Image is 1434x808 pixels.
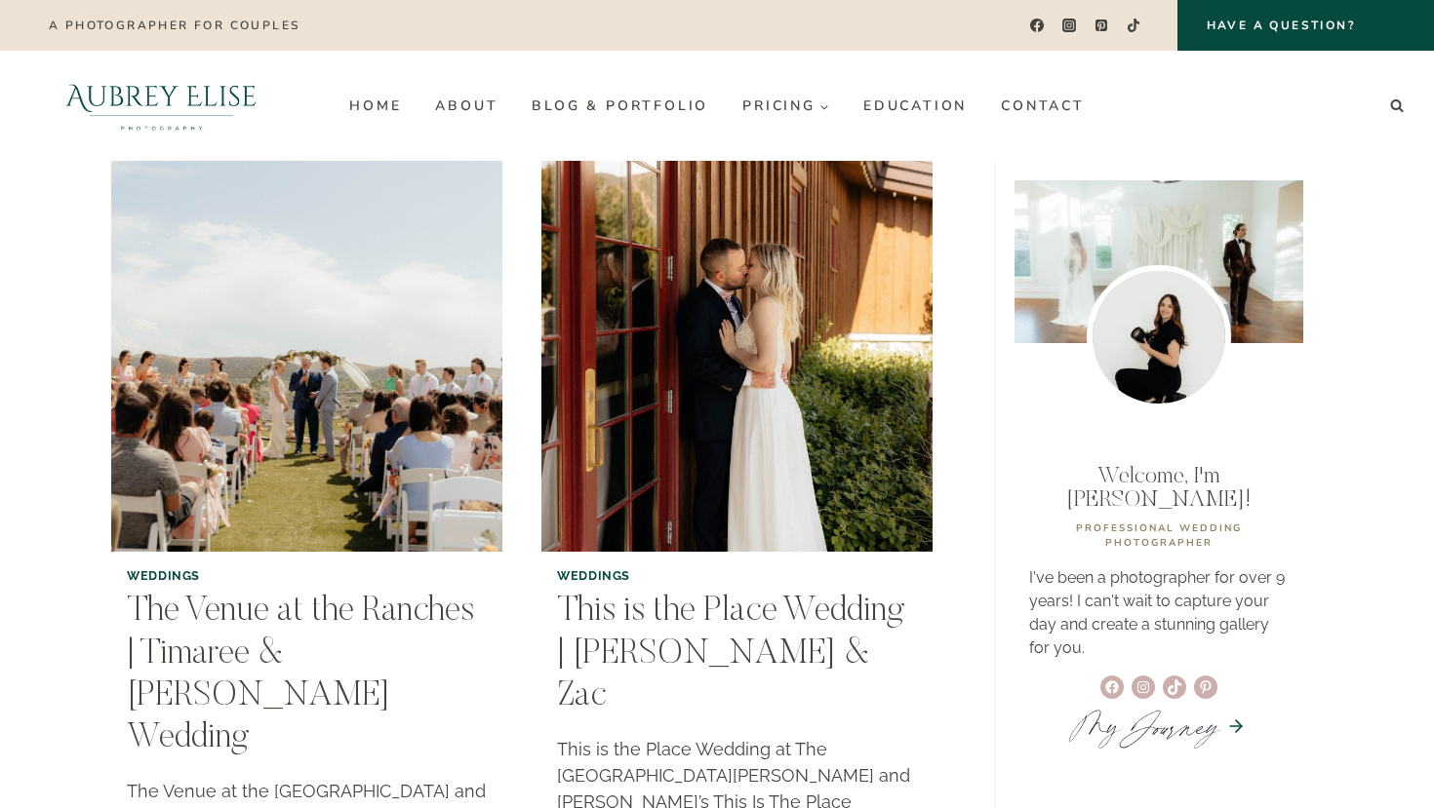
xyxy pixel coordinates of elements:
[984,91,1102,122] a: Contact
[1087,265,1231,409] img: Utah wedding photographer Aubrey Williams
[127,595,474,756] a: The Venue at the Ranches | Timaree & [PERSON_NAME] Wedding
[127,568,200,583] a: Weddings
[1029,465,1289,512] p: Welcome, I'm [PERSON_NAME]!
[742,98,829,113] span: Pricing
[726,91,847,122] a: Pricing
[1072,698,1218,754] a: MyJourney
[418,91,515,122] a: About
[1029,521,1289,551] p: professional WEDDING PHOTOGRAPHER
[1120,12,1148,40] a: TikTok
[333,91,1101,122] nav: Primary
[1022,12,1051,40] a: Facebook
[1029,566,1289,660] p: I've been a photographer for over 9 years! I can't wait to capture your day and create a stunning...
[846,91,983,122] a: Education
[49,19,299,32] p: A photographer for couples
[557,595,904,713] a: This is the Place Wedding | [PERSON_NAME] & Zac
[515,91,726,122] a: Blog & Portfolio
[557,568,630,583] a: Weddings
[541,161,933,552] img: This is the Place Wedding | Lyndsey & Zac
[1383,93,1411,120] button: View Search Form
[1088,12,1116,40] a: Pinterest
[1056,12,1084,40] a: Instagram
[333,91,418,122] a: Home
[1121,698,1218,754] em: Journey
[23,51,299,161] img: Aubrey Elise Photography
[111,161,502,552] img: The Venue at the Ranches | Timaree & Corbin’s Wedding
